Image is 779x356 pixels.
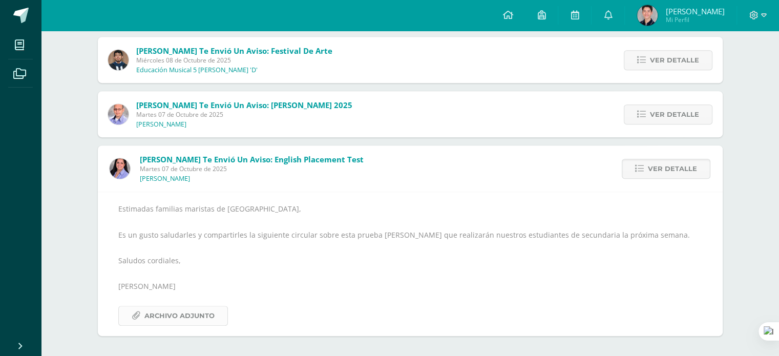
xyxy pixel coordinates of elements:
[665,6,724,16] span: [PERSON_NAME]
[136,120,186,129] p: [PERSON_NAME]
[136,100,352,110] span: [PERSON_NAME] te envió un aviso: [PERSON_NAME] 2025
[144,306,215,325] span: Archivo Adjunto
[665,15,724,24] span: Mi Perfil
[118,306,228,326] a: Archivo Adjunto
[140,164,364,173] span: Martes 07 de Octubre de 2025
[648,159,697,178] span: Ver detalle
[136,56,332,65] span: Miércoles 08 de Octubre de 2025
[108,50,129,70] img: 1395cc2228810b8e70f48ddc66b3ae79.png
[136,46,332,56] span: [PERSON_NAME] te envió un aviso: Festival de Arte
[136,66,258,74] p: Educación Musical 5 [PERSON_NAME] 'D'
[140,175,190,183] p: [PERSON_NAME]
[118,202,702,326] div: Estimadas familias maristas de [GEOGRAPHIC_DATA], Es un gusto saludarles y compartirles la siguie...
[136,110,352,119] span: Martes 07 de Octubre de 2025
[108,104,129,124] img: 636fc591f85668e7520e122fec75fd4f.png
[650,51,699,70] span: Ver detalle
[637,5,658,26] img: 07f88638018018ba1f0a044d8a475609.png
[650,105,699,124] span: Ver detalle
[110,158,130,179] img: fcfe301c019a4ea5441e6928b14c91ea.png
[140,154,364,164] span: [PERSON_NAME] te envió un aviso: English Placement Test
